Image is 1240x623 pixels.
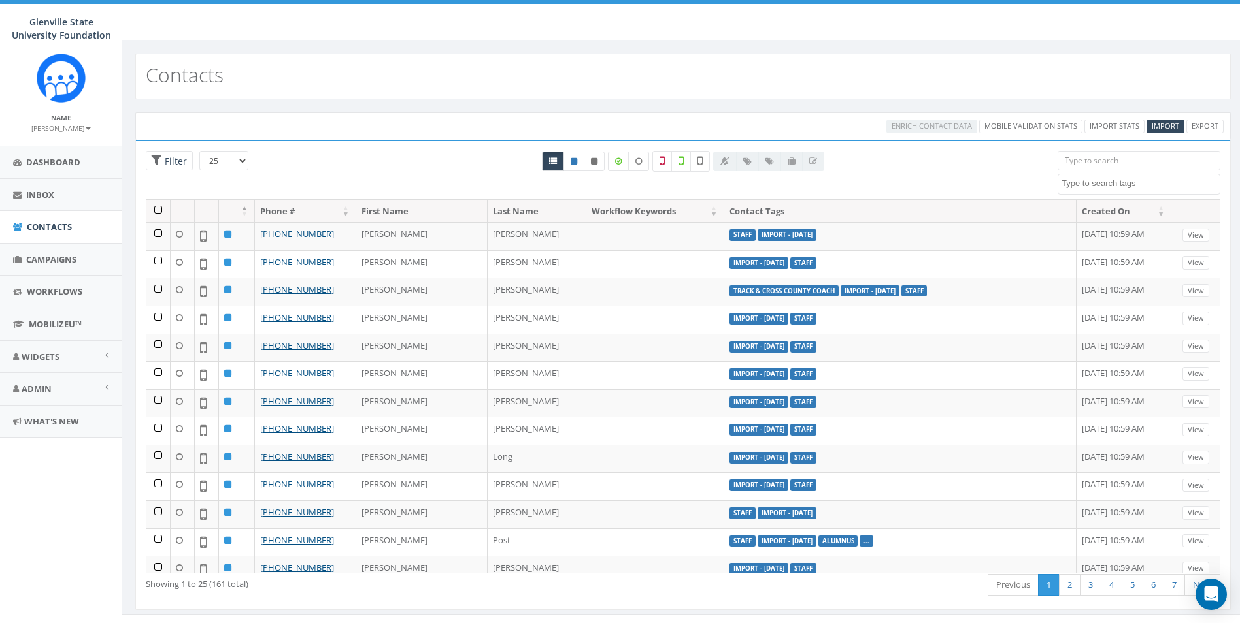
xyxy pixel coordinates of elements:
[1152,121,1179,131] span: CSV files only
[260,311,334,323] a: [PHONE_NUMBER]
[790,257,816,269] label: Staff
[1184,574,1220,596] a: Next
[488,306,587,334] td: [PERSON_NAME]
[1077,250,1171,278] td: [DATE] 10:59 AM
[356,417,488,445] td: [PERSON_NAME]
[1186,120,1224,133] a: Export
[51,113,71,122] small: Name
[729,285,839,297] label: Track & Cross County Coach
[260,478,334,490] a: [PHONE_NUMBER]
[1077,445,1171,473] td: [DATE] 10:59 AM
[790,341,816,353] label: Staff
[488,445,587,473] td: Long
[488,278,587,306] td: [PERSON_NAME]
[488,500,587,528] td: [PERSON_NAME]
[26,253,76,265] span: Campaigns
[1182,395,1209,409] a: View
[37,54,86,103] img: Rally_Corp_Icon.png
[724,200,1077,223] th: Contact Tags
[356,500,488,528] td: [PERSON_NAME]
[841,285,899,297] label: Import - [DATE]
[1182,506,1209,520] a: View
[488,334,587,362] td: [PERSON_NAME]
[608,152,629,171] label: Data Enriched
[1077,334,1171,362] td: [DATE] 10:59 AM
[584,152,605,171] a: Opted Out
[488,556,587,584] td: [PERSON_NAME]
[790,452,816,464] label: Staff
[729,507,756,519] label: Staff
[27,285,82,297] span: Workflows
[729,563,788,575] label: Import - [DATE]
[1077,200,1171,223] th: Created On: activate to sort column ascending
[729,341,788,353] label: Import - [DATE]
[260,451,334,462] a: [PHONE_NUMBER]
[690,151,710,172] label: Not Validated
[260,228,334,240] a: [PHONE_NUMBER]
[1182,256,1209,270] a: View
[1080,574,1101,596] a: 3
[1182,340,1209,353] a: View
[356,472,488,500] td: [PERSON_NAME]
[1062,178,1220,189] textarea: Search
[22,351,59,362] span: Widgets
[790,424,816,436] label: Staff
[628,152,649,171] label: Data not Enriched
[356,334,488,362] td: [PERSON_NAME]
[356,556,488,584] td: [PERSON_NAME]
[488,417,587,445] td: [PERSON_NAME]
[488,200,587,223] th: Last Name
[1077,472,1171,500] td: [DATE] 10:59 AM
[12,16,111,41] span: Glenville State University Foundation
[356,250,488,278] td: [PERSON_NAME]
[1077,417,1171,445] td: [DATE] 10:59 AM
[260,423,334,434] a: [PHONE_NUMBER]
[488,389,587,417] td: [PERSON_NAME]
[729,452,788,464] label: Import - [DATE]
[863,537,869,545] a: ...
[1122,574,1143,596] a: 5
[818,535,858,547] label: Alumnus
[488,528,587,556] td: Post
[260,256,334,268] a: [PHONE_NUMBER]
[1084,120,1145,133] a: Import Stats
[988,574,1039,596] a: Previous
[146,573,582,590] div: Showing 1 to 25 (161 total)
[729,396,788,408] label: Import - [DATE]
[260,367,334,379] a: [PHONE_NUMBER]
[1077,528,1171,556] td: [DATE] 10:59 AM
[542,152,564,171] a: All contacts
[161,155,187,167] span: Filter
[260,395,334,407] a: [PHONE_NUMBER]
[1182,451,1209,464] a: View
[26,189,54,200] span: Inbox
[571,157,577,165] i: This phone number is subscribed and will receive texts.
[356,389,488,417] td: [PERSON_NAME]
[1143,574,1164,596] a: 6
[1196,579,1227,610] div: Open Intercom Messenger
[586,200,724,223] th: Workflow Keywords: activate to sort column ascending
[1077,222,1171,250] td: [DATE] 10:59 AM
[1182,534,1209,548] a: View
[790,396,816,408] label: Staff
[1182,562,1209,575] a: View
[356,200,488,223] th: First Name
[31,123,91,133] small: [PERSON_NAME]
[31,121,91,133] a: [PERSON_NAME]
[652,151,672,172] label: Not a Mobile
[563,152,584,171] a: Active
[729,535,756,547] label: Staff
[1077,500,1171,528] td: [DATE] 10:59 AM
[356,222,488,250] td: [PERSON_NAME]
[729,229,756,241] label: Staff
[356,361,488,389] td: [PERSON_NAME]
[27,221,72,232] span: Contacts
[260,340,334,351] a: [PHONE_NUMBER]
[29,318,82,330] span: MobilizeU™
[1077,389,1171,417] td: [DATE] 10:59 AM
[488,361,587,389] td: [PERSON_NAME]
[729,313,788,325] label: Import - [DATE]
[729,424,788,436] label: Import - [DATE]
[1182,367,1209,381] a: View
[26,156,80,168] span: Dashboard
